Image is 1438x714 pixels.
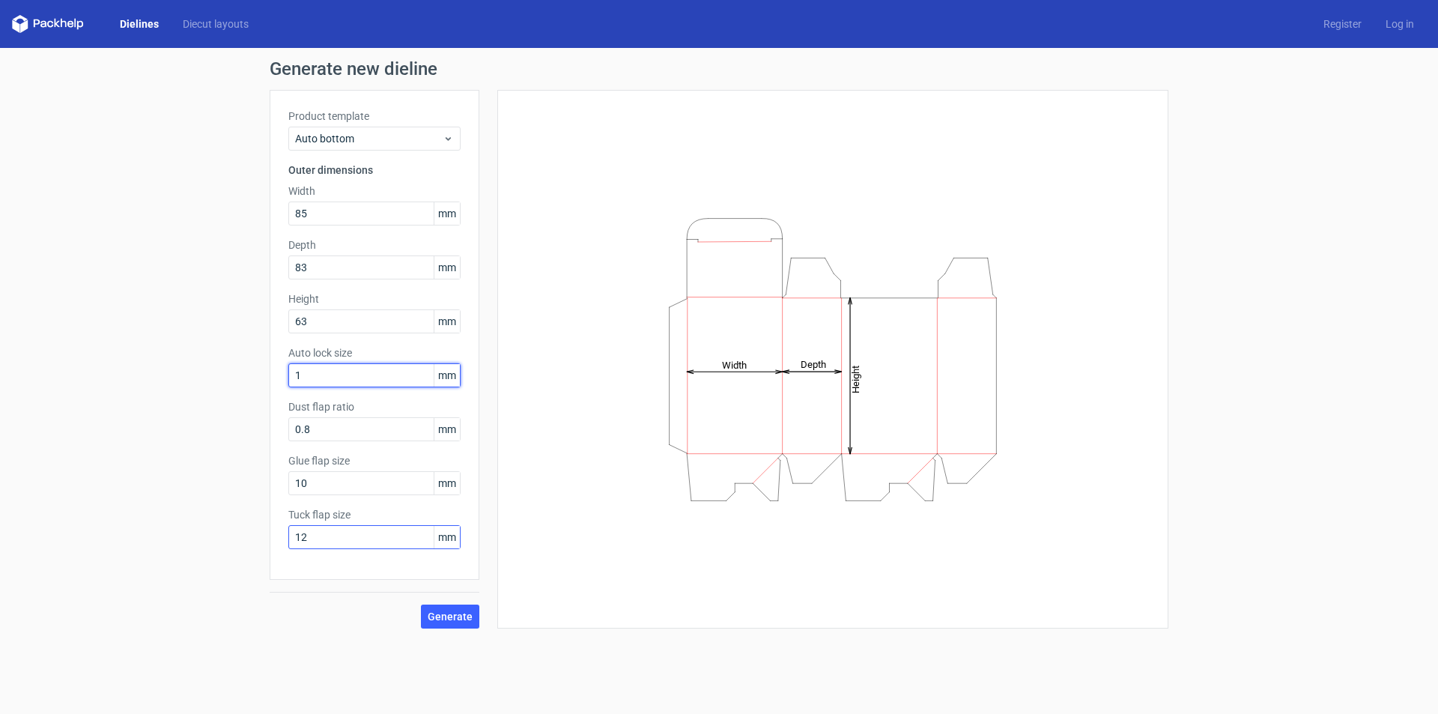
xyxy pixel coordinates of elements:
span: mm [434,526,460,548]
label: Product template [288,109,461,124]
label: Dust flap ratio [288,399,461,414]
label: Auto lock size [288,345,461,360]
button: Generate [421,605,479,629]
a: Dielines [108,16,171,31]
span: mm [434,472,460,494]
span: mm [434,310,460,333]
span: mm [434,202,460,225]
tspan: Depth [801,359,826,370]
h1: Generate new dieline [270,60,1168,78]
a: Register [1311,16,1374,31]
span: mm [434,418,460,441]
label: Tuck flap size [288,507,461,522]
h3: Outer dimensions [288,163,461,178]
a: Diecut layouts [171,16,261,31]
label: Height [288,291,461,306]
span: mm [434,364,460,387]
span: Auto bottom [295,131,443,146]
label: Depth [288,238,461,252]
a: Log in [1374,16,1426,31]
label: Glue flap size [288,453,461,468]
tspan: Width [722,359,747,370]
label: Width [288,184,461,199]
span: Generate [428,611,473,622]
span: mm [434,256,460,279]
tspan: Height [850,365,861,393]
